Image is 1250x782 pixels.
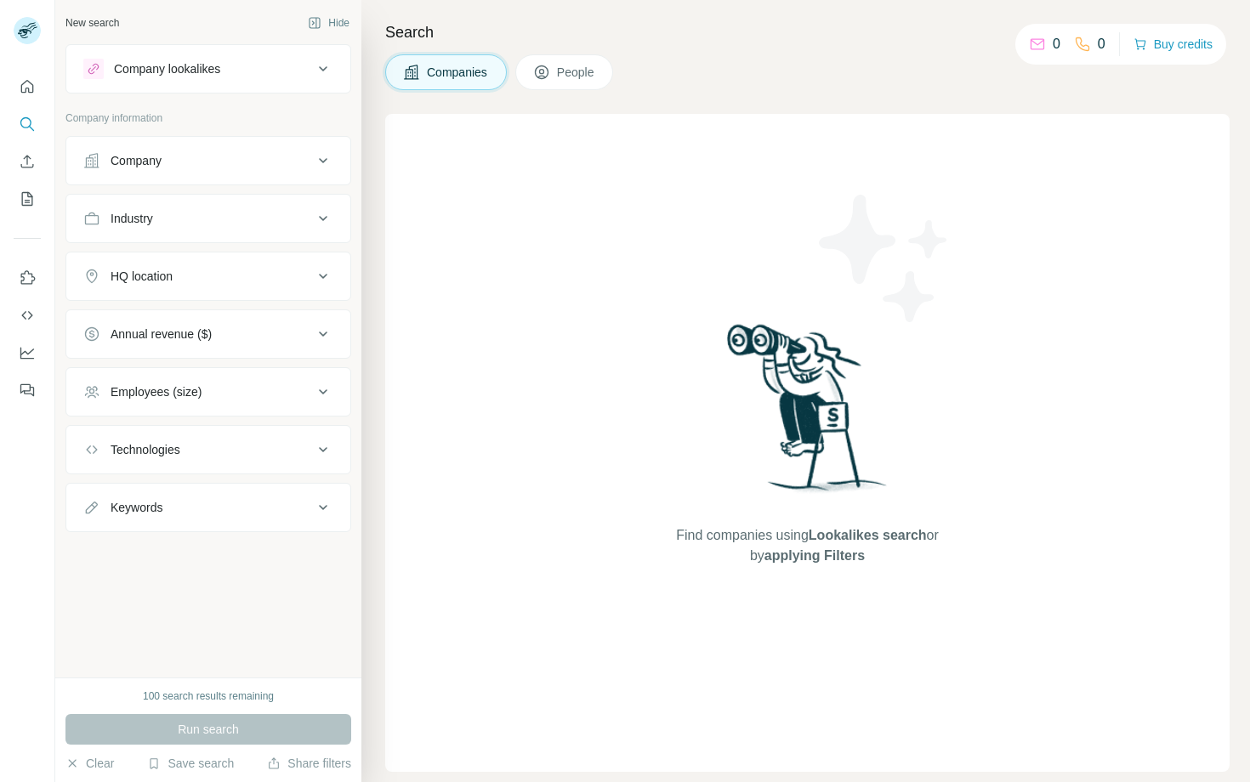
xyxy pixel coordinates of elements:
[1053,34,1060,54] p: 0
[111,326,212,343] div: Annual revenue ($)
[14,109,41,139] button: Search
[557,64,596,81] span: People
[267,755,351,772] button: Share filters
[66,371,350,412] button: Employees (size)
[671,525,943,566] span: Find companies using or by
[14,71,41,102] button: Quick start
[719,320,896,509] img: Surfe Illustration - Woman searching with binoculars
[66,429,350,470] button: Technologies
[111,441,180,458] div: Technologies
[427,64,489,81] span: Companies
[808,182,961,335] img: Surfe Illustration - Stars
[14,263,41,293] button: Use Surfe on LinkedIn
[66,48,350,89] button: Company lookalikes
[14,375,41,405] button: Feedback
[66,140,350,181] button: Company
[66,314,350,354] button: Annual revenue ($)
[296,10,361,36] button: Hide
[14,146,41,177] button: Enrich CSV
[111,268,173,285] div: HQ location
[114,60,220,77] div: Company lookalikes
[111,210,153,227] div: Industry
[143,688,274,704] div: 100 search results remaining
[14,337,41,368] button: Dashboard
[14,300,41,331] button: Use Surfe API
[1098,34,1105,54] p: 0
[66,198,350,239] button: Industry
[65,15,119,31] div: New search
[147,755,234,772] button: Save search
[66,487,350,528] button: Keywords
[1134,32,1213,56] button: Buy credits
[111,152,162,169] div: Company
[385,20,1230,44] h4: Search
[14,184,41,214] button: My lists
[111,383,202,400] div: Employees (size)
[65,110,351,126] p: Company information
[65,755,114,772] button: Clear
[111,499,162,516] div: Keywords
[66,256,350,297] button: HQ location
[809,528,927,542] span: Lookalikes search
[764,548,865,563] span: applying Filters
